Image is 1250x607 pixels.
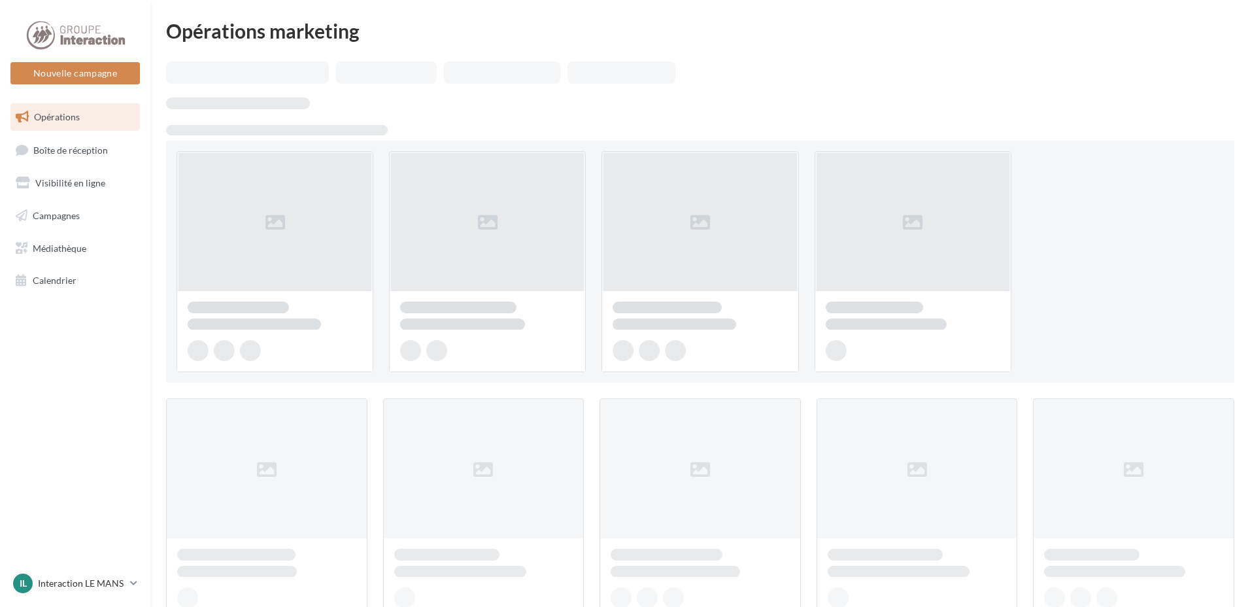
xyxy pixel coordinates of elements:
[20,577,27,590] span: IL
[10,571,140,596] a: IL Interaction LE MANS
[33,210,80,221] span: Campagnes
[8,169,143,197] a: Visibilité en ligne
[33,144,108,155] span: Boîte de réception
[8,103,143,131] a: Opérations
[8,267,143,294] a: Calendrier
[8,202,143,230] a: Campagnes
[166,21,1234,41] div: Opérations marketing
[10,62,140,84] button: Nouvelle campagne
[33,275,76,286] span: Calendrier
[34,111,80,122] span: Opérations
[8,235,143,262] a: Médiathèque
[35,177,105,188] span: Visibilité en ligne
[38,577,125,590] p: Interaction LE MANS
[8,136,143,164] a: Boîte de réception
[33,242,86,253] span: Médiathèque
